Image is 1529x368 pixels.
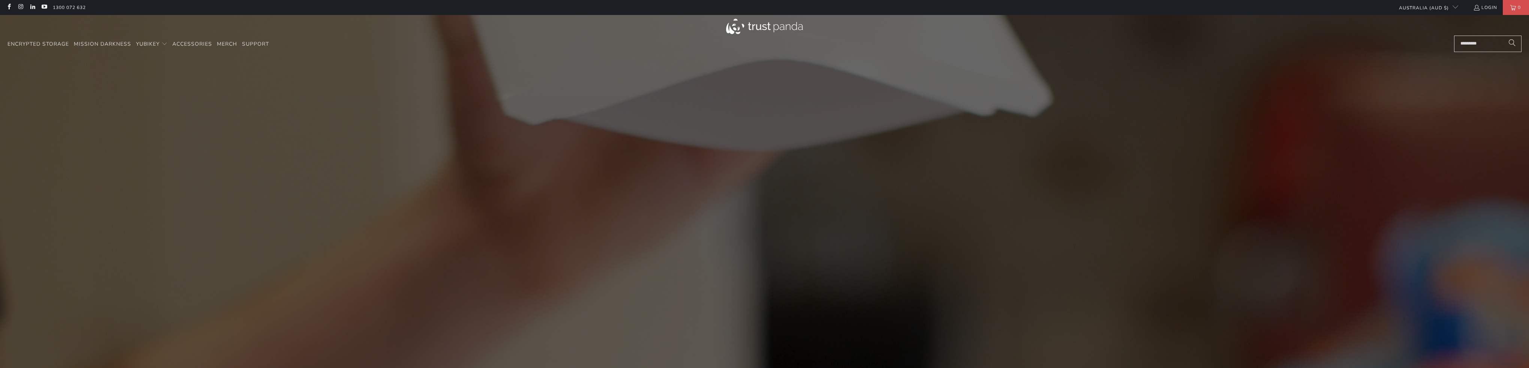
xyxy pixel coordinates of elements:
[217,40,237,48] span: Merch
[242,40,269,48] span: Support
[53,3,86,12] a: 1300 072 632
[29,4,36,10] a: Trust Panda Australia on LinkedIn
[1473,3,1497,12] a: Login
[74,40,131,48] span: Mission Darkness
[7,36,69,53] a: Encrypted Storage
[1454,36,1522,52] input: Search...
[172,40,212,48] span: Accessories
[1503,36,1522,52] button: Search
[217,36,237,53] a: Merch
[726,19,803,34] img: Trust Panda Australia
[41,4,47,10] a: Trust Panda Australia on YouTube
[74,36,131,53] a: Mission Darkness
[172,36,212,53] a: Accessories
[136,36,167,53] summary: YubiKey
[17,4,24,10] a: Trust Panda Australia on Instagram
[1499,338,1523,362] iframe: Button to launch messaging window
[136,40,160,48] span: YubiKey
[7,40,69,48] span: Encrypted Storage
[242,36,269,53] a: Support
[7,36,269,53] nav: Translation missing: en.navigation.header.main_nav
[6,4,12,10] a: Trust Panda Australia on Facebook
